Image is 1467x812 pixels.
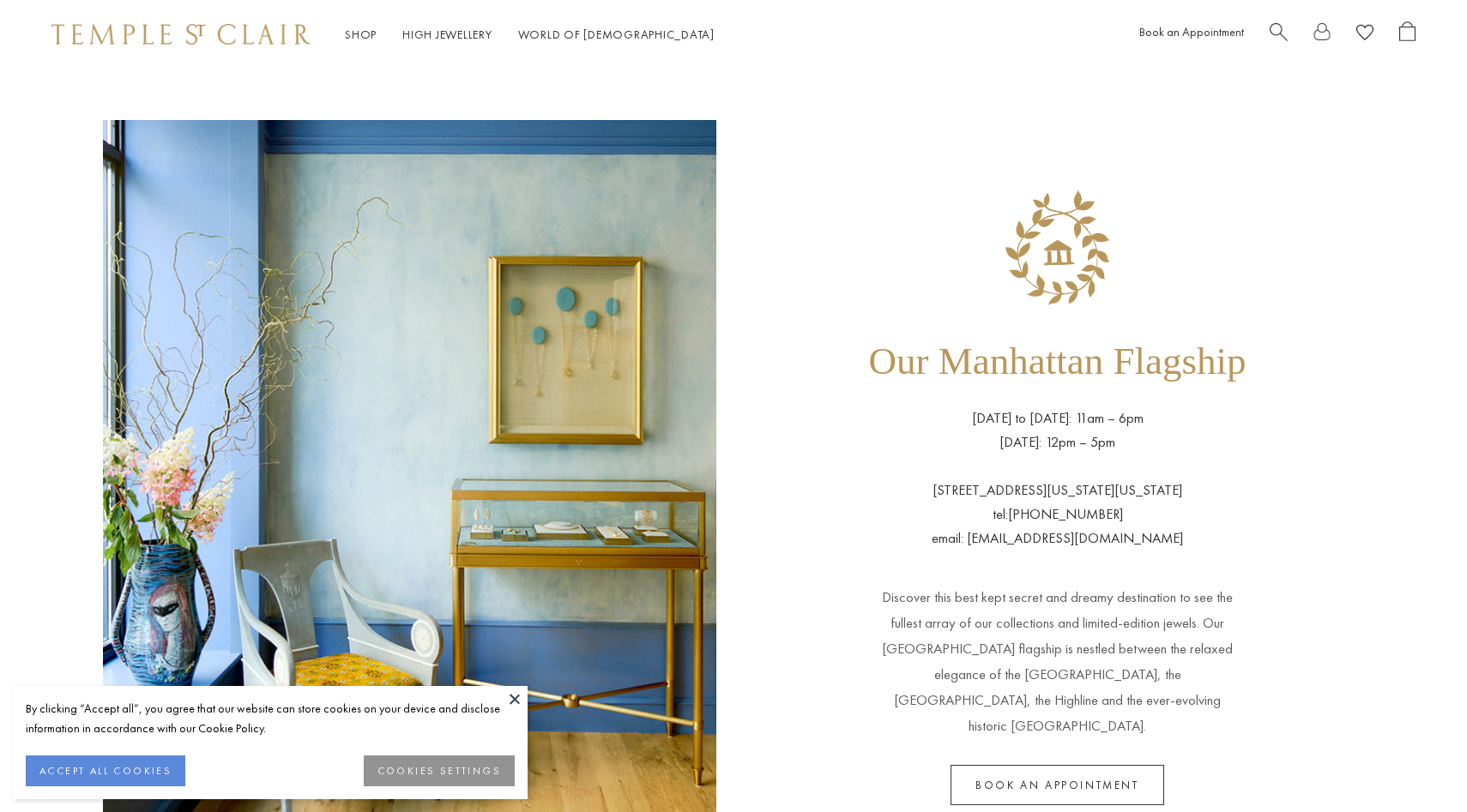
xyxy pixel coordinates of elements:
p: [STREET_ADDRESS][US_STATE][US_STATE] tel:[PHONE_NUMBER] email: [EMAIL_ADDRESS][DOMAIN_NAME] [932,454,1183,550]
p: [DATE] to [DATE]: 11am – 6pm [DATE]: 12pm – 5pm [972,406,1144,454]
a: Search [1270,21,1288,48]
a: World of [DEMOGRAPHIC_DATA]World of [DEMOGRAPHIC_DATA] [518,27,715,42]
a: Book an Appointment [1139,24,1244,39]
iframe: Gorgias live chat messenger [1381,731,1450,795]
img: Temple St. Clair [51,24,311,45]
p: Discover this best kept secret and dreamy destination to see the fullest array of our collections... [879,550,1235,739]
a: ShopShop [345,27,377,42]
a: High JewelleryHigh Jewellery [402,27,492,42]
div: By clicking “Accept all”, you agree that our website can store cookies on your device and disclos... [26,699,515,738]
button: ACCEPT ALL COOKIES [26,755,185,786]
a: View Wishlist [1356,21,1373,48]
h1: Our Manhattan Flagship [869,316,1247,406]
button: COOKIES SETTINGS [364,755,515,786]
a: Book an appointment [951,765,1163,805]
a: Open Shopping Bag [1399,21,1416,48]
nav: Main navigation [345,24,715,45]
